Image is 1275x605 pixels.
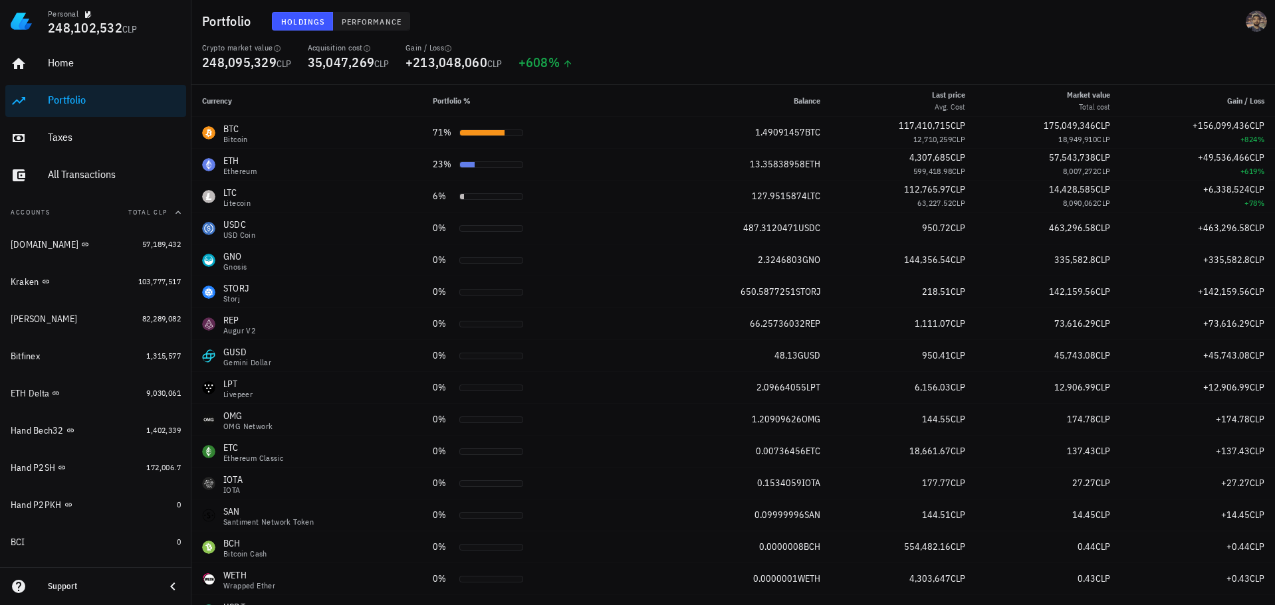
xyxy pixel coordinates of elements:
[913,166,952,176] span: 599,418.98
[1097,134,1110,144] span: CLP
[177,499,181,509] span: 0
[743,222,798,234] span: 487.3120471
[1096,254,1110,266] span: CLP
[1198,222,1250,234] span: +463,296.58
[951,572,965,584] span: CLP
[11,462,55,474] div: Hand P2SH
[202,53,277,71] span: 248,095,329
[1250,317,1264,329] span: CLP
[1058,134,1097,144] span: 18,949,910
[433,221,454,235] div: 0%
[433,189,454,203] div: 6%
[11,11,32,32] img: LedgiFi
[1049,183,1096,195] span: 14,428,585
[1246,11,1267,32] div: avatar
[1096,151,1110,163] span: CLP
[202,541,215,554] div: BCH-icon
[1216,413,1250,425] span: +174.78
[1096,222,1110,234] span: CLP
[798,349,820,361] span: GUSD
[952,166,965,176] span: CLP
[757,477,802,489] span: 0.1534059
[223,186,251,199] div: LTC
[333,12,410,31] button: Performance
[11,239,78,250] div: [DOMAIN_NAME]
[202,96,232,106] span: Currency
[804,509,820,521] span: SAN
[433,285,454,299] div: 0%
[202,349,215,363] div: GUSD-icon
[909,445,951,457] span: 18,661.67
[1078,541,1096,553] span: 0.44
[223,486,243,494] div: IOTA
[794,96,820,106] span: Balance
[1250,413,1264,425] span: CLP
[5,197,186,228] button: AccountsTotal CLP
[202,222,215,235] div: USDC-icon
[1049,286,1096,298] span: 142,159.56
[433,540,454,554] div: 0%
[1054,317,1096,329] span: 73,616.29
[11,425,64,436] div: Hand Bech32
[519,56,574,69] div: +608
[952,198,965,208] span: CLP
[202,317,215,331] div: REP-icon
[202,43,292,53] div: Crypto market value
[1250,541,1264,553] span: CLP
[915,381,951,393] span: 6,156.03
[1067,101,1110,113] div: Total cost
[951,286,965,298] span: CLP
[1227,96,1264,106] span: Gain / Loss
[433,157,454,171] div: 23%
[5,303,186,335] a: [PERSON_NAME] 82,289,082
[177,537,181,547] span: 0
[48,168,181,181] div: All Transactions
[1097,198,1110,208] span: CLP
[951,151,965,163] span: CLP
[5,489,186,521] a: Hand P2PKH 0
[223,441,283,454] div: ETC
[807,190,820,202] span: LTC
[202,126,215,139] div: BTC-icon
[433,96,471,106] span: Portfolio %
[1250,509,1264,521] span: CLP
[802,254,820,266] span: GNO
[917,198,952,208] span: 63,227.52
[122,23,138,35] span: CLP
[904,541,951,553] span: 554,482.16
[223,377,253,390] div: LPT
[1096,120,1110,131] span: CLP
[433,317,454,331] div: 0%
[5,48,186,80] a: Home
[223,505,314,518] div: SAN
[1044,120,1096,131] span: 175,049,346
[146,351,181,361] span: 1,315,577
[1250,286,1264,298] span: CLP
[223,250,247,263] div: GNO
[202,11,256,32] h1: Portfolio
[1067,89,1110,101] div: Market value
[146,425,181,435] span: 1,402,339
[915,317,951,329] span: 1,111.07
[5,159,186,191] a: All Transactions
[5,340,186,372] a: Bitfinex 1,315,577
[909,151,951,163] span: 4,307,685
[1250,349,1264,361] span: CLP
[223,473,243,486] div: IOTA
[1072,477,1096,489] span: 27.27
[202,381,215,394] div: LPT-icon
[11,313,77,325] div: [PERSON_NAME]
[951,445,965,457] span: CLP
[223,122,248,135] div: BTC
[1203,381,1250,393] span: +12,906.99
[922,477,951,489] span: 177.77
[48,94,181,106] div: Portfolio
[202,477,215,490] div: IOTA-icon
[406,53,487,71] span: +213,048,060
[1250,572,1264,584] span: CLP
[752,190,807,202] span: 127.9515874
[202,572,215,586] div: WETH-icon
[756,381,806,393] span: 2.09664055
[1054,381,1096,393] span: 12,906.99
[1203,254,1250,266] span: +335,582.8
